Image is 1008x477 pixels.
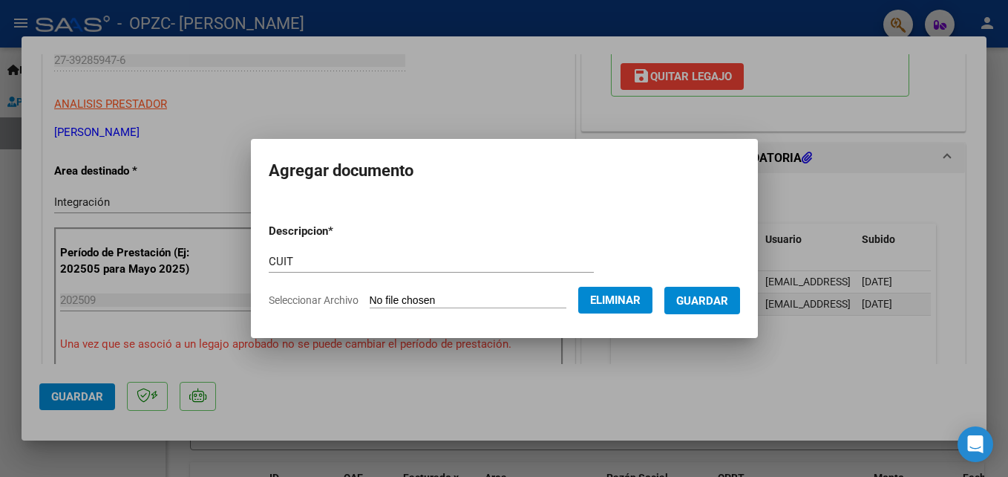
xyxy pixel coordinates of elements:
span: Guardar [676,294,728,308]
h2: Agregar documento [269,157,740,185]
span: Seleccionar Archivo [269,294,359,306]
button: Guardar [664,287,740,314]
div: Open Intercom Messenger [958,426,993,462]
p: Descripcion [269,223,410,240]
span: Eliminar [590,293,641,307]
button: Eliminar [578,287,652,314]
